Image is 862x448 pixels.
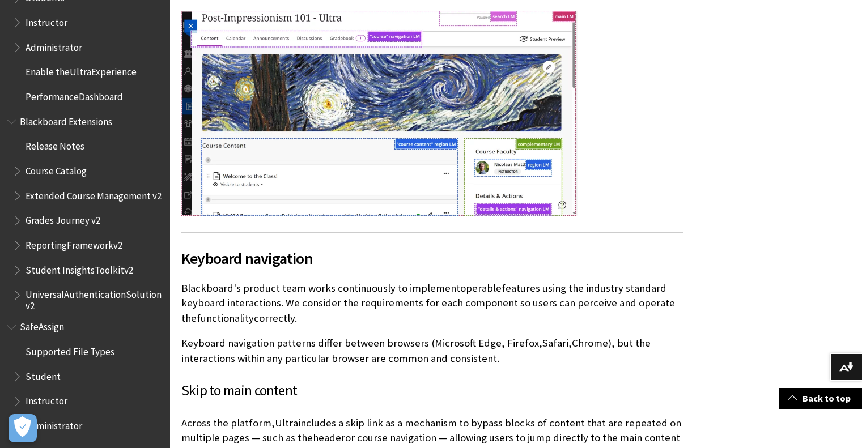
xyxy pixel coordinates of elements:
[26,416,82,432] span: Administrator
[181,336,651,364] relin-hc: Keyboard navigation patterns differ between browsers (Microsoft Edge, Firefox, , ), but the inter...
[9,414,37,442] button: Open Preferences
[26,367,61,382] span: Student
[26,264,133,276] relin-hc: Student Insights v2
[26,137,84,152] span: Release Notes
[197,312,254,325] relin-origin: functionality
[67,239,113,251] relin-origin: Framework
[26,91,123,103] relin-hc: Performance
[95,264,124,276] relin-origin: Toolkit
[70,66,91,78] relin-origin: Ultra
[79,91,123,103] relin-origin: Dashboard
[26,38,82,53] span: Administrator
[26,239,122,251] relin-hc: Reporting v2
[181,380,683,402] h3: Skip to main content
[26,288,162,312] relin-hc: Universal Solution v2
[779,388,862,409] a: Back to top
[26,186,162,202] span: Extended Course Management v2
[64,288,126,301] relin-origin: Authentication
[275,416,298,429] relin-origin: Ultra
[26,13,67,28] span: Instructor
[181,11,578,216] img: Course content page structure by landmarks
[7,318,163,436] nav: Book outline for Blackboard SafeAssign
[26,392,67,407] span: Instructor
[181,246,683,270] span: Keyboard navigation
[572,336,608,349] relin-origin: Chrome
[7,112,163,312] nav: Book outline for Blackboard Extensions
[542,336,568,349] relin-origin: Safari
[460,281,502,295] relin-origin: operable
[313,431,345,444] relin-origin: header
[20,318,64,333] span: SafeAssign
[20,112,112,127] span: Blackboard Extensions
[181,281,675,324] relin-hc: Blackboard's product team works continuously to implement features using the industry standard ke...
[26,211,100,227] span: Grades Journey v2
[26,342,114,357] span: Supported File Types
[26,66,137,78] relin-hc: Enable the Experience
[26,161,87,177] span: Course Catalog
